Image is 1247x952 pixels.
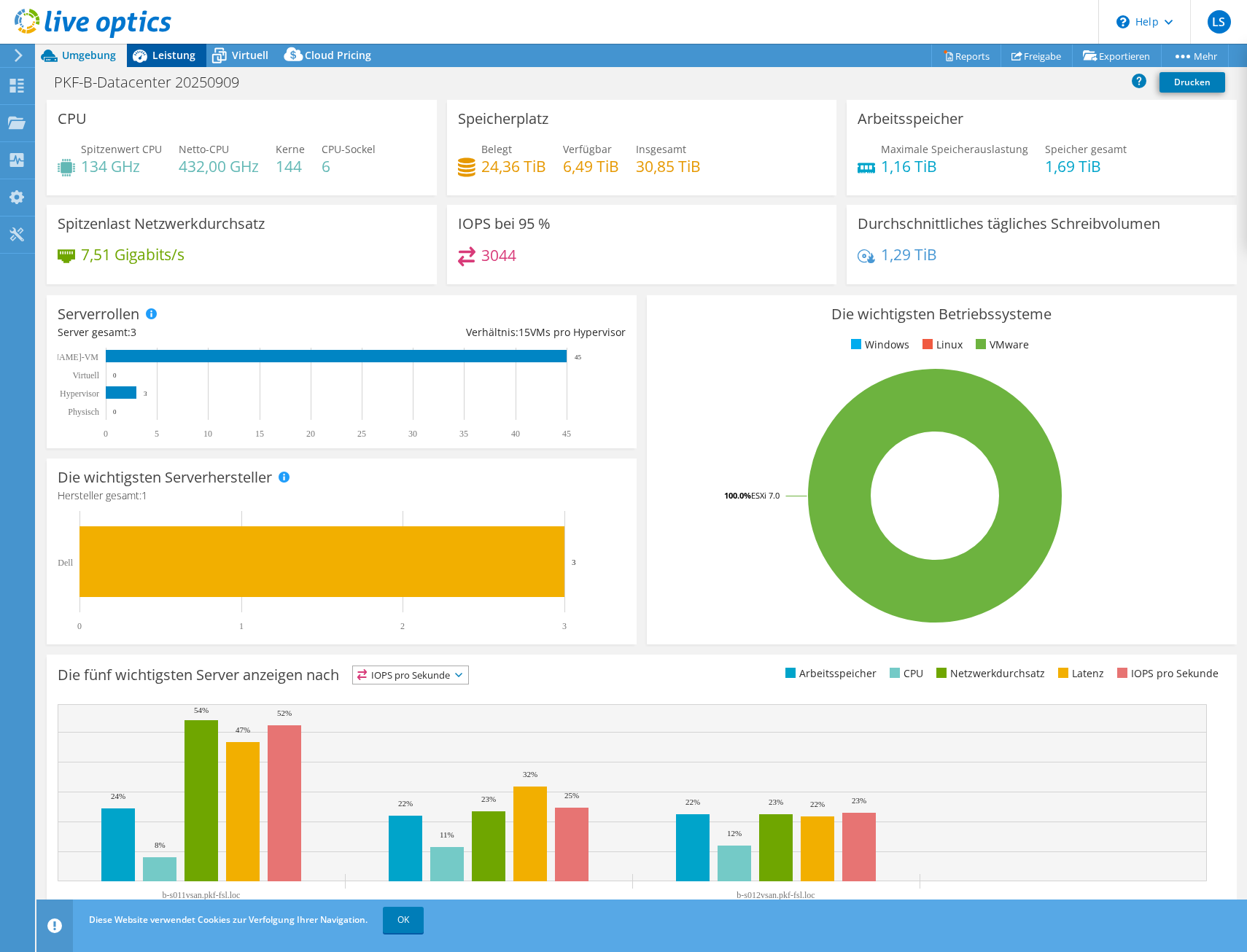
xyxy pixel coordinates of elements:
[111,792,125,800] text: 24%
[72,370,99,381] text: Virtuell
[931,44,1001,67] a: Reports
[1159,72,1225,93] a: Drucken
[1114,666,1219,682] li: IOPS pro Sekunde
[972,337,1029,353] li: VMware
[398,799,413,808] text: 22%
[353,666,468,684] span: IOPS pro Sekunde
[236,725,250,734] text: 47%
[572,558,576,566] text: 3
[727,829,742,838] text: 12%
[141,488,147,502] span: 1
[724,490,751,501] tspan: 100.0%
[881,142,1028,156] span: Maximale Speicherauslastung
[459,429,468,439] text: 35
[68,407,99,417] text: Physisch
[1045,158,1127,174] h4: 1,69 TiB
[636,142,686,156] span: Insgesamt
[636,158,701,174] h4: 30,85 TiB
[306,429,315,439] text: 20
[563,158,619,174] h4: 6,49 TiB
[400,621,405,631] text: 2
[858,216,1160,232] h3: Durchschnittliches tägliches Schreibvolumen
[322,158,376,174] h4: 6
[104,429,108,439] text: 0
[113,408,117,415] text: 0
[481,142,512,156] span: Belegt
[751,490,780,501] tspan: ESXi 7.0
[511,429,520,439] text: 40
[357,429,366,439] text: 25
[58,324,341,340] div: Server gesamt:
[194,706,209,714] text: 54%
[1116,15,1130,28] svg: \n
[575,354,582,361] text: 45
[518,325,530,339] span: 15
[1001,44,1073,67] a: Freigabe
[255,429,264,439] text: 15
[563,142,612,156] span: Verfügbar
[131,325,136,339] span: 3
[564,791,579,800] text: 25%
[62,48,116,62] span: Umgebung
[852,796,866,805] text: 23%
[881,246,937,262] h4: 1,29 TiB
[89,913,368,926] span: Diese Website verwendet Cookies zur Verfolgung Ihrer Navigation.
[881,158,1028,174] h4: 1,16 TiB
[1161,44,1229,67] a: Mehr
[58,306,139,322] h3: Serverrollen
[152,48,195,62] span: Leistung
[155,840,166,849] text: 8%
[408,429,417,439] text: 30
[163,890,241,900] text: b-s011vsan.pkf-fsl.loc
[58,469,272,485] h3: Die wichtigsten Serverhersteller
[155,429,159,439] text: 5
[179,158,259,174] h4: 432,00 GHz
[769,797,783,806] text: 23%
[77,621,82,631] text: 0
[81,158,162,174] h4: 134 GHz
[383,907,424,933] a: OK
[277,709,292,717] text: 52%
[322,142,376,156] span: CPU-Sockel
[919,337,963,353] li: Linux
[276,142,305,156] span: Kerne
[440,830,454,839] text: 11%
[782,666,877,682] li: Arbeitsspeicher
[58,111,87,127] h3: CPU
[658,306,1226,322] h3: Die wichtigsten Betriebssysteme
[523,770,537,779] text: 32%
[481,158,546,174] h4: 24,36 TiB
[81,142,162,156] span: Spitzenwert CPU
[481,795,496,803] text: 23%
[933,666,1045,682] li: Netzwerkdurchsatz
[562,621,567,631] text: 3
[1208,10,1231,34] span: LS
[685,797,700,806] text: 22%
[1045,142,1127,156] span: Speicher gesamt
[810,800,825,808] text: 22%
[305,48,371,62] span: Cloud Pricing
[239,621,244,631] text: 1
[276,158,305,174] h4: 144
[886,666,923,682] li: CPU
[58,488,626,504] h4: Hersteller gesamt:
[58,216,265,232] h3: Spitzenlast Netzwerkdurchsatz
[232,48,268,62] span: Virtuell
[481,247,516,263] h4: 3044
[737,890,815,900] text: b-s012vsan.pkf-fsl.loc
[562,429,571,439] text: 45
[458,216,551,232] h3: IOPS bei 95 %
[179,142,229,156] span: Netto-CPU
[858,111,963,127] h3: Arbeitsspeicher
[458,111,548,127] h3: Speicherplatz
[113,372,117,379] text: 0
[60,389,99,399] text: Hypervisor
[58,558,73,568] text: Dell
[1072,44,1162,67] a: Exportieren
[341,324,625,340] div: Verhältnis: VMs pro Hypervisor
[81,246,184,262] h4: 7,51 Gigabits/s
[1054,666,1104,682] li: Latenz
[847,337,909,353] li: Windows
[203,429,212,439] text: 10
[47,74,262,90] h1: PKF-B-Datacenter 20250909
